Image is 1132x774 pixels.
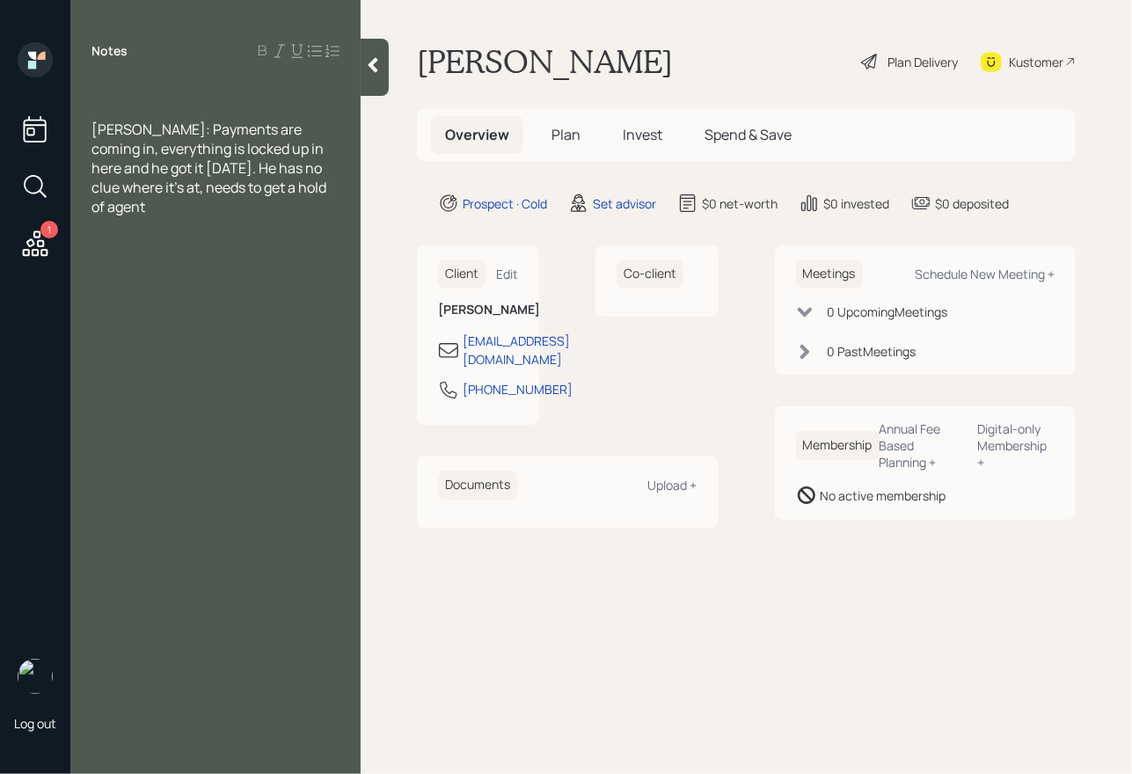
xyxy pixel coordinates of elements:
[438,259,486,288] h6: Client
[438,471,517,500] h6: Documents
[702,194,778,213] div: $0 net-worth
[978,420,1055,471] div: Digital-only Membership +
[496,266,518,282] div: Edit
[796,431,880,460] h6: Membership
[935,194,1009,213] div: $0 deposited
[887,53,958,71] div: Plan Delivery
[18,659,53,694] img: hunter_neumayer.jpg
[828,303,948,321] div: 0 Upcoming Meeting s
[463,194,547,213] div: Prospect · Cold
[1009,53,1063,71] div: Kustomer
[648,477,697,493] div: Upload +
[821,486,946,505] div: No active membership
[705,125,792,144] span: Spend & Save
[796,259,863,288] h6: Meetings
[617,259,683,288] h6: Co-client
[91,120,329,216] span: [PERSON_NAME]: Payments are coming in, everything is locked up in here and he got it [DATE]. He h...
[438,303,518,318] h6: [PERSON_NAME]
[417,42,673,81] h1: [PERSON_NAME]
[593,194,656,213] div: Set advisor
[880,420,964,471] div: Annual Fee Based Planning +
[463,380,573,398] div: [PHONE_NUMBER]
[463,332,570,369] div: [EMAIL_ADDRESS][DOMAIN_NAME]
[551,125,581,144] span: Plan
[828,342,917,361] div: 0 Past Meeting s
[623,125,662,144] span: Invest
[91,42,128,60] label: Notes
[915,266,1055,282] div: Schedule New Meeting +
[823,194,889,213] div: $0 invested
[445,125,509,144] span: Overview
[40,221,58,238] div: 1
[14,715,56,732] div: Log out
